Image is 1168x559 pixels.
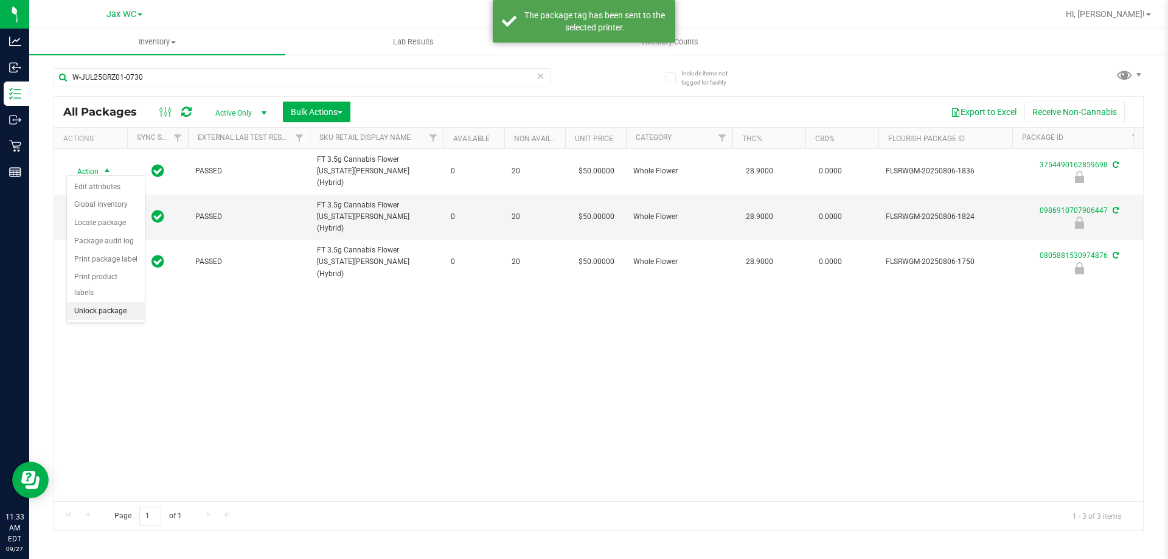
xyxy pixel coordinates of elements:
[317,154,436,189] span: FT 3.5g Cannabis Flower [US_STATE][PERSON_NAME] (Hybrid)
[5,544,24,554] p: 09/27
[512,211,558,223] span: 20
[512,256,558,268] span: 20
[886,211,1005,223] span: FLSRWGM-20250806-1824
[67,302,145,321] li: Unlock package
[195,211,302,223] span: PASSED
[67,268,145,302] li: Print product labels
[633,256,725,268] span: Whole Flower
[139,507,161,526] input: 1
[198,133,293,142] a: External Lab Test Result
[291,107,342,117] span: Bulk Actions
[1040,206,1108,215] a: 0986910707906447
[9,140,21,152] inline-svg: Retail
[1010,171,1148,183] div: Newly Received
[9,61,21,74] inline-svg: Inbound
[572,208,620,226] span: $50.00000
[1111,251,1119,260] span: Sync from Compliance System
[67,196,145,214] li: Global inventory
[1126,128,1146,148] a: Filter
[512,165,558,177] span: 20
[283,102,350,122] button: Bulk Actions
[572,162,620,180] span: $50.00000
[740,253,779,271] span: 28.9000
[886,256,1005,268] span: FLSRWGM-20250806-1750
[1024,102,1125,122] button: Receive Non-Cannabis
[1010,262,1148,274] div: Newly Received
[681,69,742,87] span: Include items not tagged for facility
[633,211,725,223] span: Whole Flower
[514,134,568,143] a: Non-Available
[712,128,732,148] a: Filter
[66,163,99,180] span: Action
[9,35,21,47] inline-svg: Analytics
[63,105,149,119] span: All Packages
[451,256,497,268] span: 0
[1111,206,1119,215] span: Sync from Compliance System
[168,128,188,148] a: Filter
[317,200,436,235] span: FT 3.5g Cannabis Flower [US_STATE][PERSON_NAME] (Hybrid)
[285,29,541,55] a: Lab Results
[453,134,490,143] a: Available
[151,162,164,179] span: In Sync
[317,245,436,280] span: FT 3.5g Cannabis Flower [US_STATE][PERSON_NAME] (Hybrid)
[54,68,551,86] input: Search Package ID, Item Name, SKU, Lot or Part Number...
[888,134,965,143] a: Flourish Package ID
[536,68,544,84] span: Clear
[9,166,21,178] inline-svg: Reports
[1010,217,1148,229] div: Newly Received
[12,462,49,498] iframe: Resource center
[9,114,21,126] inline-svg: Outbound
[1040,251,1108,260] a: 0805881530974876
[572,253,620,271] span: $50.00000
[451,165,497,177] span: 0
[1066,9,1145,19] span: Hi, [PERSON_NAME]!
[886,165,1005,177] span: FLSRWGM-20250806-1836
[100,163,115,180] span: select
[742,134,762,143] a: THC%
[29,29,285,55] a: Inventory
[740,208,779,226] span: 28.9000
[29,36,285,47] span: Inventory
[106,9,136,19] span: Jax WC
[290,128,310,148] a: Filter
[1063,507,1131,525] span: 1 - 3 of 3 items
[67,178,145,196] li: Edit attributes
[523,9,666,33] div: The package tag has been sent to the selected printer.
[815,134,835,143] a: CBD%
[195,165,302,177] span: PASSED
[451,211,497,223] span: 0
[67,214,145,232] li: Locate package
[195,256,302,268] span: PASSED
[740,162,779,180] span: 28.9000
[151,208,164,225] span: In Sync
[575,134,613,143] a: Unit Price
[67,251,145,269] li: Print package label
[636,133,672,142] a: Category
[67,232,145,251] li: Package audit log
[104,507,192,526] span: Page of 1
[943,102,1024,122] button: Export to Excel
[423,128,443,148] a: Filter
[63,134,122,143] div: Actions
[1022,133,1063,142] a: Package ID
[1040,161,1108,169] a: 3754490162859698
[813,208,848,226] span: 0.0000
[1111,161,1119,169] span: Sync from Compliance System
[633,165,725,177] span: Whole Flower
[9,88,21,100] inline-svg: Inventory
[813,253,848,271] span: 0.0000
[377,36,450,47] span: Lab Results
[813,162,848,180] span: 0.0000
[5,512,24,544] p: 11:33 AM EDT
[319,133,411,142] a: Sku Retail Display Name
[151,253,164,270] span: In Sync
[137,133,184,142] a: Sync Status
